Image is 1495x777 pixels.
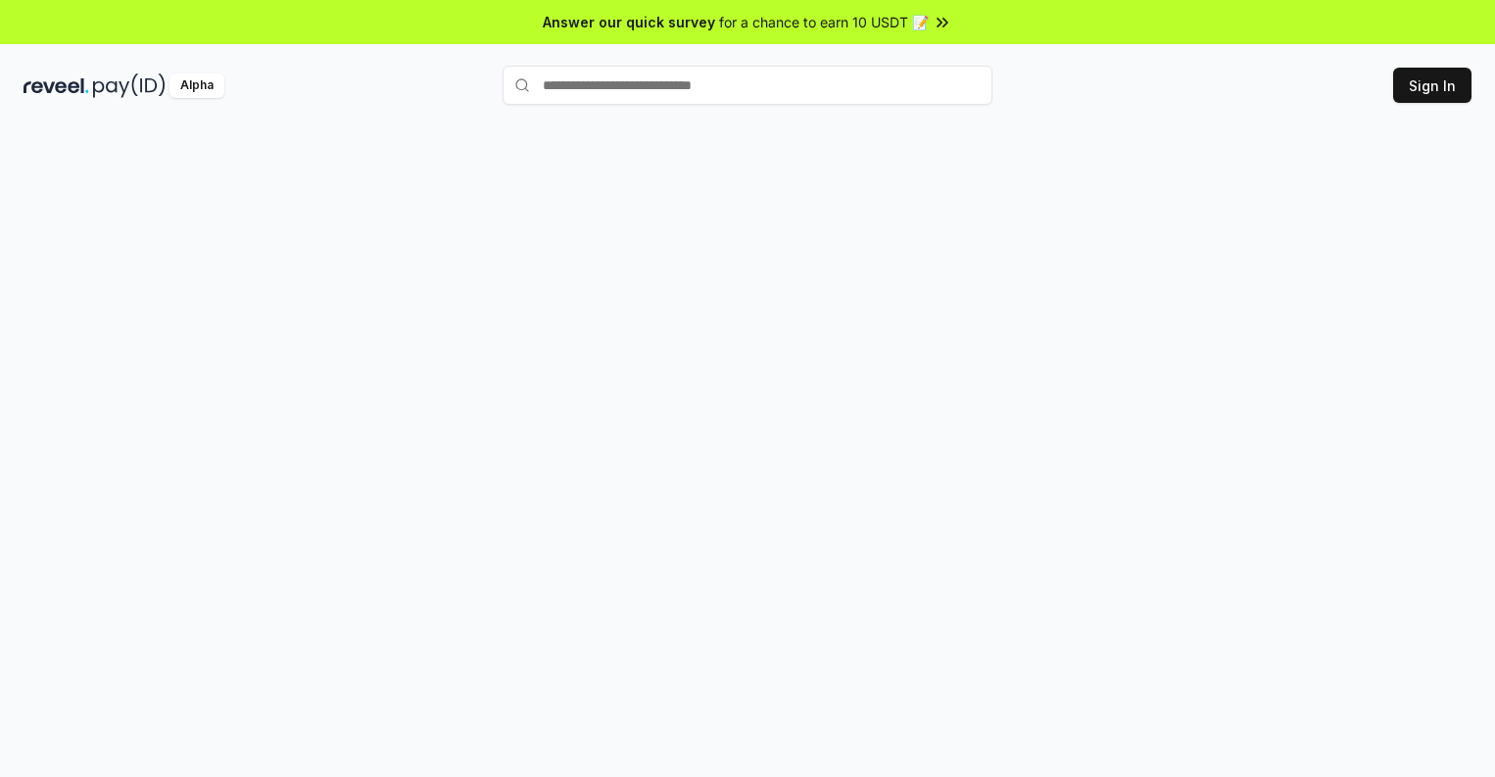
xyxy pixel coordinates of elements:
[24,73,89,98] img: reveel_dark
[93,73,166,98] img: pay_id
[543,12,715,32] span: Answer our quick survey
[1393,68,1471,103] button: Sign In
[719,12,929,32] span: for a chance to earn 10 USDT 📝
[169,73,224,98] div: Alpha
